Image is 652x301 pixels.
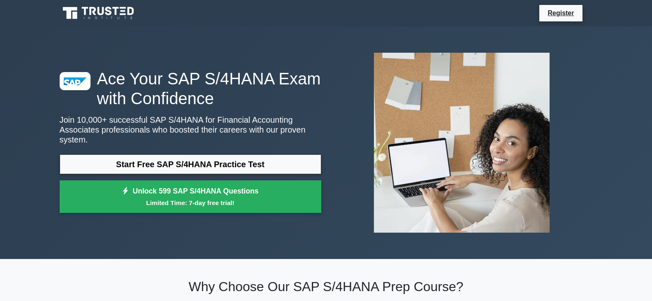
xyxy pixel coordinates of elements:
a: Register [543,8,579,18]
a: Unlock 599 SAP S/4HANA QuestionsLimited Time: 7-day free trial! [60,180,321,213]
small: Limited Time: 7-day free trial! [70,198,311,208]
h2: Why Choose Our SAP S/4HANA Prep Course? [60,279,593,294]
p: Join 10,000+ successful SAP S/4HANA for Financial Accounting Associates professionals who boosted... [60,115,321,145]
h1: Ace Your SAP S/4HANA Exam with Confidence [60,69,321,108]
a: Start Free SAP S/4HANA Practice Test [60,154,321,174]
